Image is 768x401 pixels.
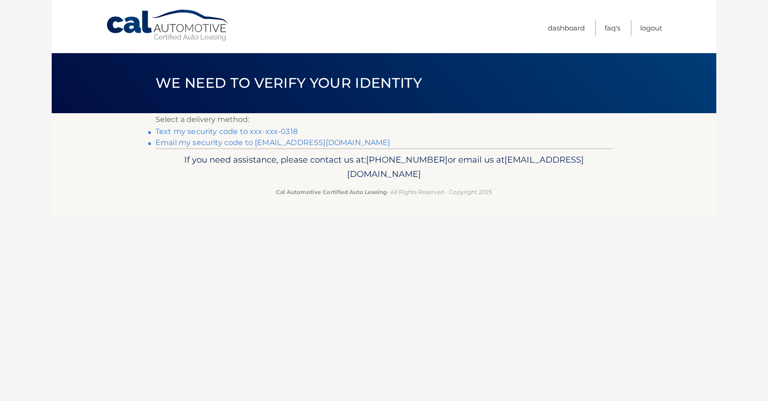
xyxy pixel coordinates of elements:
span: We need to verify your identity [156,74,422,91]
span: [PHONE_NUMBER] [366,154,448,165]
a: FAQ's [605,20,620,36]
p: If you need assistance, please contact us at: or email us at [162,152,606,182]
p: - All Rights Reserved - Copyright 2025 [162,187,606,197]
a: Cal Automotive [106,9,230,42]
a: Dashboard [548,20,585,36]
strong: Cal Automotive Certified Auto Leasing [276,188,387,195]
p: Select a delivery method: [156,113,612,126]
a: Email my security code to [EMAIL_ADDRESS][DOMAIN_NAME] [156,138,390,147]
a: Text my security code to xxx-xxx-0318 [156,127,298,136]
a: Logout [640,20,662,36]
